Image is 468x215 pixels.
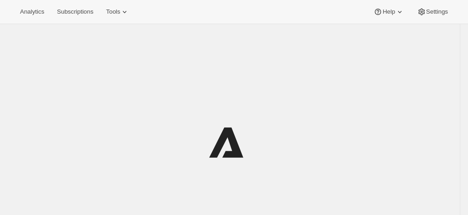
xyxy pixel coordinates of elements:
span: Tools [106,8,120,15]
button: Subscriptions [51,5,99,18]
span: Subscriptions [57,8,93,15]
span: Analytics [20,8,44,15]
span: Help [382,8,395,15]
button: Settings [412,5,453,18]
span: Settings [426,8,448,15]
button: Tools [101,5,135,18]
button: Analytics [15,5,50,18]
button: Help [368,5,409,18]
